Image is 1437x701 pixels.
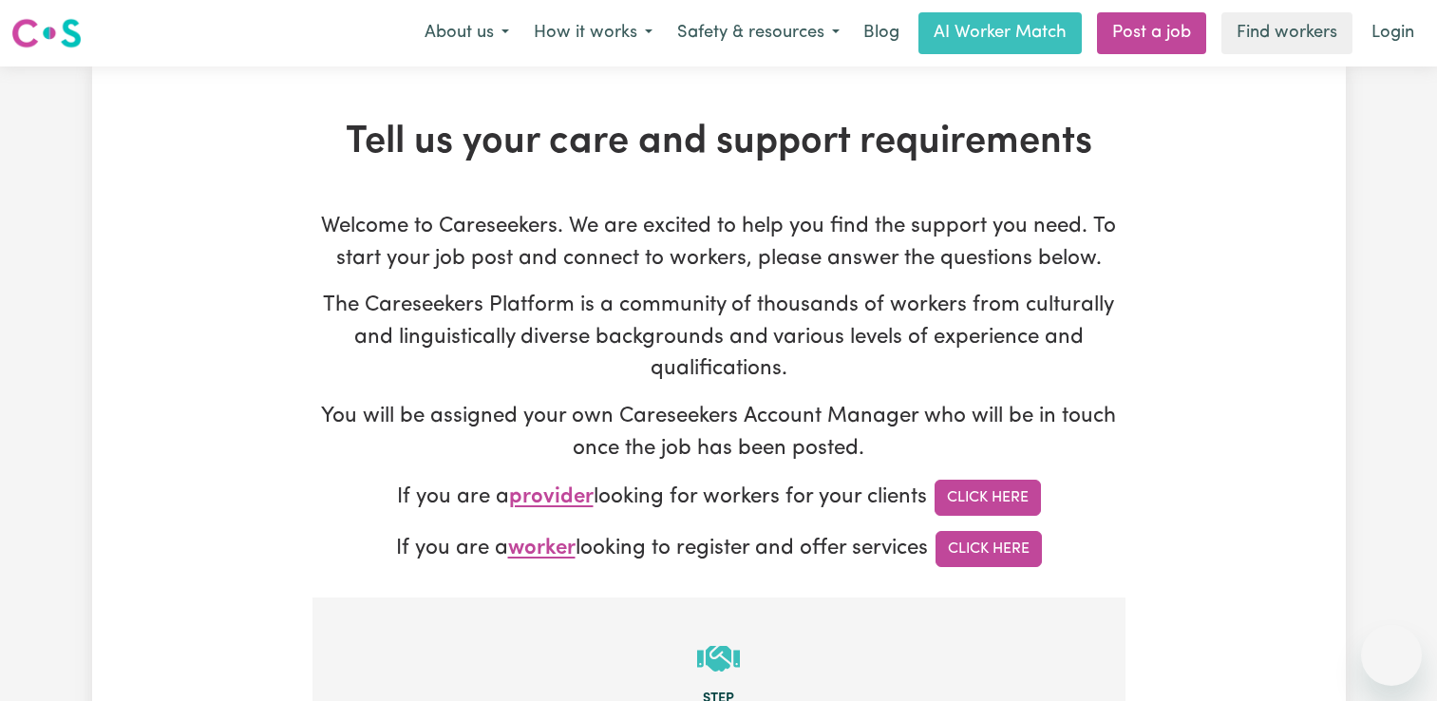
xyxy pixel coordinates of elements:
[1221,12,1352,54] a: Find workers
[1360,12,1426,54] a: Login
[312,290,1125,386] p: The Careseekers Platform is a community of thousands of workers from culturally and linguisticall...
[312,120,1125,165] h1: Tell us your care and support requirements
[918,12,1082,54] a: AI Worker Match
[1097,12,1206,54] a: Post a job
[312,480,1125,516] p: If you are a looking for workers for your clients
[508,539,576,560] span: worker
[11,16,82,50] img: Careseekers logo
[665,13,852,53] button: Safety & resources
[312,401,1125,464] p: You will be assigned your own Careseekers Account Manager who will be in touch once the job has b...
[11,11,82,55] a: Careseekers logo
[936,531,1042,567] a: Click Here
[509,487,594,509] span: provider
[312,531,1125,567] p: If you are a looking to register and offer services
[412,13,521,53] button: About us
[852,12,911,54] a: Blog
[935,480,1041,516] a: Click Here
[312,211,1125,275] p: Welcome to Careseekers. We are excited to help you find the support you need. To start your job p...
[521,13,665,53] button: How it works
[1361,625,1422,686] iframe: Button to launch messaging window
